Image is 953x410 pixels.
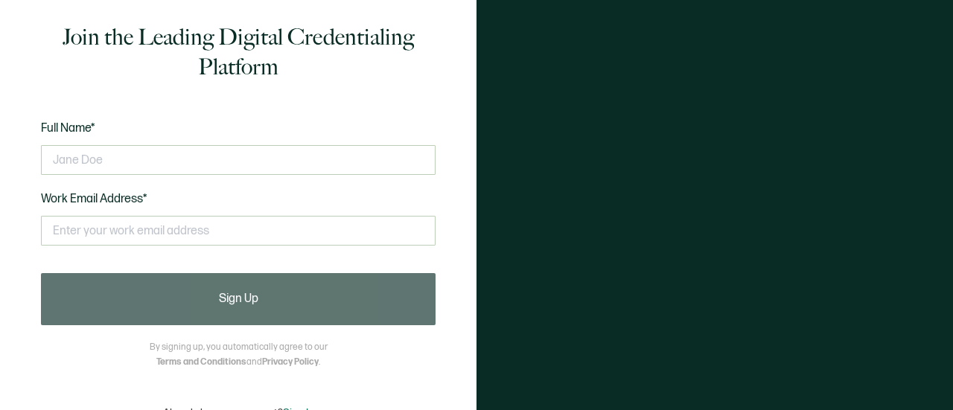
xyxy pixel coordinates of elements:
[41,216,436,246] input: Enter your work email address
[41,192,147,206] span: Work Email Address*
[41,273,436,325] button: Sign Up
[41,22,436,82] h1: Join the Leading Digital Credentialing Platform
[156,356,246,368] a: Terms and Conditions
[41,121,95,135] span: Full Name*
[219,293,258,305] span: Sign Up
[262,356,319,368] a: Privacy Policy
[150,340,328,370] p: By signing up, you automatically agree to our and .
[41,145,436,175] input: Jane Doe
